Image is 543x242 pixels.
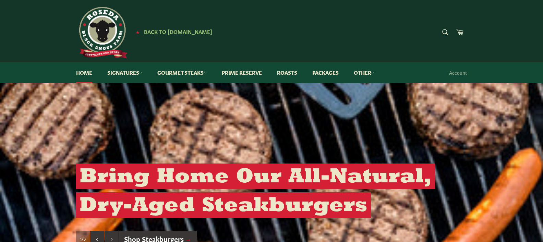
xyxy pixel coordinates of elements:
a: Account [446,62,470,83]
a: Roasts [270,62,304,83]
span: 1/3 [80,236,86,242]
a: Other [347,62,381,83]
img: Roseda Beef [76,7,128,58]
a: ★ Back to [DOMAIN_NAME] [132,29,212,35]
a: Packages [305,62,346,83]
a: Gourmet Steaks [150,62,214,83]
a: Signatures [100,62,149,83]
a: Prime Reserve [215,62,269,83]
span: Back to [DOMAIN_NAME] [144,28,212,35]
h2: Bring Home Our All-Natural, Dry-Aged Steakburgers [76,164,435,218]
a: Home [69,62,99,83]
span: ★ [136,29,140,35]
